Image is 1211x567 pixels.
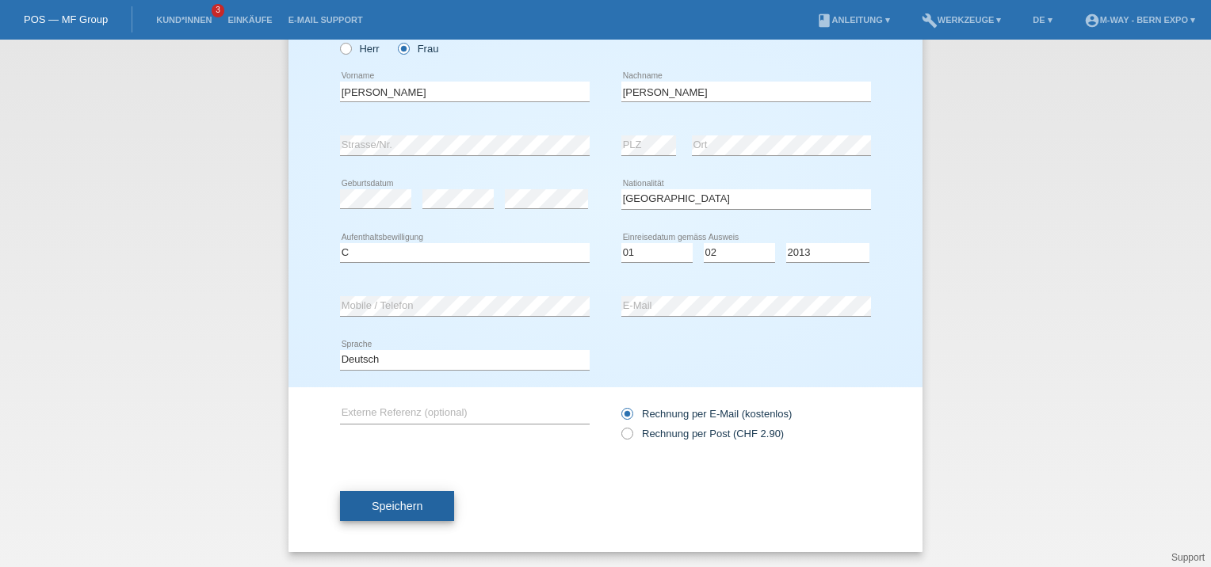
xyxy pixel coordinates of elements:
a: E-Mail Support [281,15,371,25]
input: Herr [340,43,350,53]
a: DE ▾ [1025,15,1060,25]
label: Rechnung per E-Mail (kostenlos) [621,408,792,420]
a: buildWerkzeuge ▾ [914,15,1010,25]
i: book [816,13,832,29]
i: account_circle [1084,13,1100,29]
a: Kund*innen [148,15,220,25]
input: Rechnung per E-Mail (kostenlos) [621,408,632,428]
button: Speichern [340,491,454,521]
a: account_circlem-way - Bern Expo ▾ [1076,15,1203,25]
a: bookAnleitung ▾ [808,15,898,25]
a: POS — MF Group [24,13,108,25]
a: Einkäufe [220,15,280,25]
a: Support [1171,552,1205,563]
span: Speichern [372,500,422,512]
span: 3 [212,4,224,17]
i: build [922,13,938,29]
label: Herr [340,43,380,55]
input: Frau [398,43,408,53]
label: Rechnung per Post (CHF 2.90) [621,428,784,440]
input: Rechnung per Post (CHF 2.90) [621,428,632,447]
label: Frau [398,43,438,55]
